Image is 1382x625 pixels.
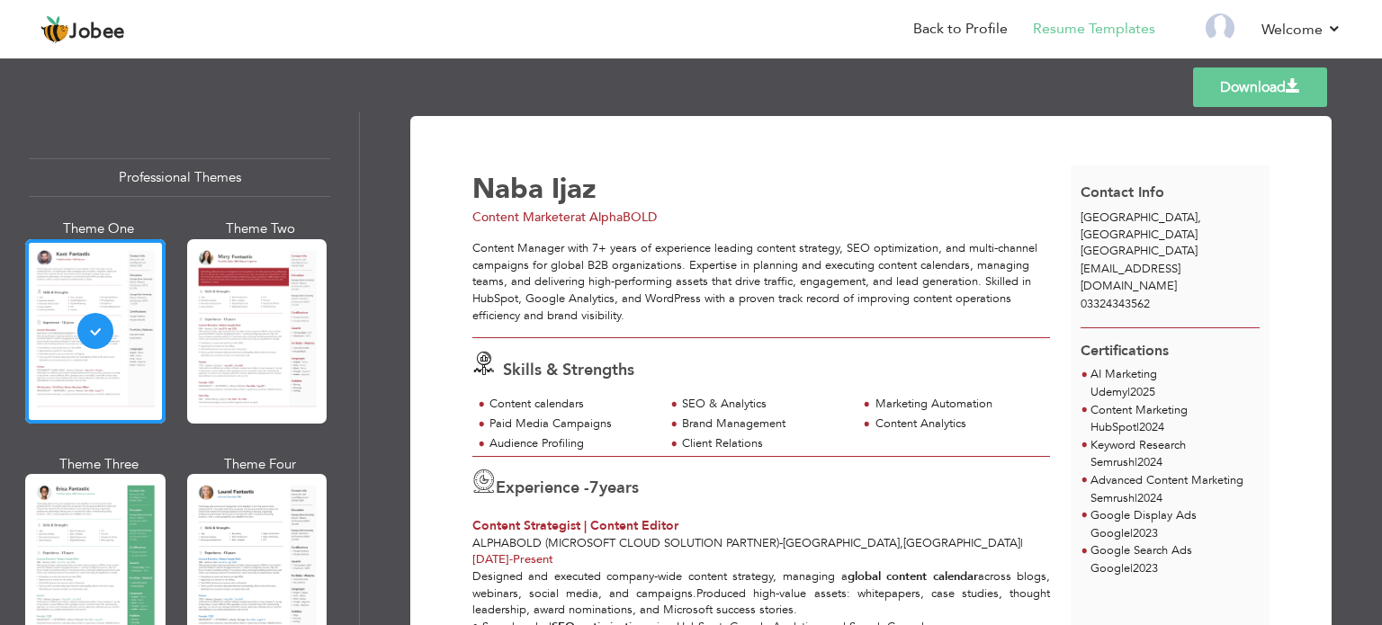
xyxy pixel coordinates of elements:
div: Content calendars [489,396,654,413]
span: | [1135,490,1137,506]
p: Udemy 2025 [1090,384,1157,402]
span: [GEOGRAPHIC_DATA] [1081,210,1198,226]
label: years [589,477,639,500]
span: Present [472,551,553,567]
span: [GEOGRAPHIC_DATA] [783,535,900,551]
div: Audience Profiling [489,435,654,452]
span: [DATE] [472,551,513,567]
div: Theme Three [29,455,169,474]
span: Ijaz [552,170,597,208]
a: Download [1193,67,1327,107]
a: Welcome [1261,19,1342,40]
span: | [1136,419,1139,435]
div: Theme One [29,219,169,238]
span: Google Search Ads [1090,542,1192,558]
span: Skills & Strengths [503,359,634,381]
span: | [1135,454,1137,470]
span: [EMAIL_ADDRESS][DOMAIN_NAME] [1081,261,1180,294]
div: Brand Management [682,415,847,433]
div: SEO & Analytics [682,396,847,413]
span: AI Marketing [1090,366,1157,382]
span: 03324343562 [1081,296,1150,312]
div: [GEOGRAPHIC_DATA] [1071,210,1270,260]
span: at AlphaBOLD [575,209,657,226]
span: | [1127,384,1130,400]
div: Paid Media Campaigns [489,415,654,433]
strong: global content calendar [848,568,978,585]
div: Marketing Automation [875,396,1040,413]
span: Experience - [496,477,589,499]
span: [GEOGRAPHIC_DATA] [903,535,1020,551]
span: [GEOGRAPHIC_DATA] [1081,243,1198,259]
span: Content Strategist | Content Editor [472,517,678,534]
p: Semrush 2024 [1090,490,1243,508]
span: Advanced Content Marketing [1090,472,1243,488]
img: jobee.io [40,15,69,44]
div: Theme Two [191,219,331,238]
span: - [779,535,783,551]
span: | [1020,535,1023,551]
span: Keyword Research [1090,437,1186,453]
div: Content Analytics [875,415,1040,433]
a: Jobee [40,15,125,44]
span: - [509,551,513,567]
a: Resume Templates [1033,19,1155,40]
span: Naba [472,170,543,208]
a: Back to Profile [913,19,1008,40]
p: Semrush 2024 [1090,454,1243,472]
span: Jobee [69,22,125,42]
div: Professional Themes [29,158,330,197]
span: Google Display Ads [1090,507,1197,523]
span: , [900,535,903,551]
span: AlphaBOLD (Microsoft Cloud Solution Partner) [472,535,779,551]
span: Certifications [1081,327,1169,362]
p: Google 2023 [1090,560,1243,578]
span: | [1130,560,1133,576]
span: Content Marketing [1090,402,1188,418]
span: | [1130,525,1133,541]
p: HubSpot 2024 [1090,419,1243,437]
span: 7 [589,477,599,499]
img: Profile Img [1206,13,1234,42]
div: Content Manager with 7+ years of experience leading content strategy, SEO optimization, and multi... [472,240,1050,324]
span: Contact Info [1081,183,1164,202]
div: Theme Four [191,455,331,474]
p: Google 2023 [1090,525,1243,543]
span: Content Marketer [472,209,575,226]
span: , [1198,210,1201,226]
div: Client Relations [682,435,847,452]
